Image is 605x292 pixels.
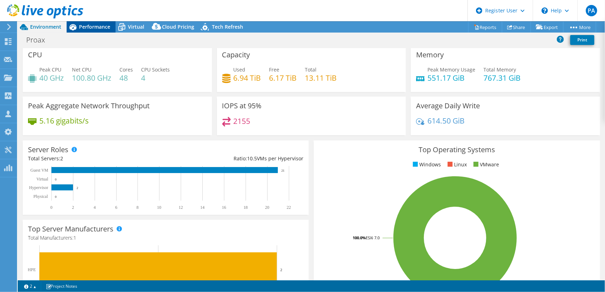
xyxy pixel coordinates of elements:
[28,51,42,59] h3: CPU
[542,7,548,14] svg: \n
[28,267,36,272] text: HPE
[222,205,226,210] text: 16
[472,161,499,168] li: VMware
[115,205,117,210] text: 6
[28,155,166,162] div: Total Servers:
[243,205,248,210] text: 18
[179,205,183,210] text: 12
[30,23,61,30] span: Environment
[28,102,150,110] h3: Peak Aggregate Network Throughput
[72,74,111,82] h4: 100.80 GHz
[37,177,49,182] text: Virtual
[39,74,64,82] h4: 40 GHz
[28,225,113,233] h3: Top Server Manufacturers
[77,186,78,190] text: 2
[281,169,285,172] text: 21
[427,74,475,82] h4: 551.17 GiB
[570,35,594,45] a: Print
[427,66,475,73] span: Peak Memory Usage
[305,74,337,82] h4: 13.11 TiB
[531,22,564,33] a: Export
[166,155,304,162] div: Ratio: VMs per Hypervisor
[411,161,441,168] li: Windows
[234,66,246,73] span: Used
[33,194,48,199] text: Physical
[200,205,205,210] text: 14
[19,282,41,291] a: 2
[468,22,502,33] a: Reports
[55,195,57,199] text: 0
[28,146,68,154] h3: Server Roles
[222,51,250,59] h3: Capacity
[222,102,262,110] h3: IOPS at 95%
[141,66,170,73] span: CPU Sockets
[41,282,82,291] a: Project Notes
[94,205,96,210] text: 4
[265,205,269,210] text: 20
[30,168,48,173] text: Guest VM
[72,66,91,73] span: Net CPU
[269,66,280,73] span: Free
[234,117,251,125] h4: 2155
[416,102,480,110] h3: Average Daily Write
[212,23,243,30] span: Tech Refresh
[563,22,596,33] a: More
[73,234,76,241] span: 1
[72,205,74,210] text: 2
[502,22,531,33] a: Share
[29,185,48,190] text: Hypervisor
[50,205,52,210] text: 0
[247,155,257,162] span: 10.5
[28,234,303,242] h4: Total Manufacturers:
[60,155,63,162] span: 2
[416,51,444,59] h3: Memory
[119,66,133,73] span: Cores
[136,205,139,210] text: 8
[79,23,110,30] span: Performance
[23,36,56,44] h1: Proax
[353,235,366,240] tspan: 100.0%
[586,5,597,16] span: PA
[483,66,516,73] span: Total Memory
[483,74,521,82] h4: 767.31 GiB
[39,117,89,125] h4: 5.16 gigabits/s
[119,74,133,82] h4: 48
[305,66,317,73] span: Total
[141,74,170,82] h4: 4
[446,161,467,168] li: Linux
[55,178,57,181] text: 0
[319,146,594,154] h3: Top Operating Systems
[128,23,144,30] span: Virtual
[39,66,61,73] span: Peak CPU
[287,205,291,210] text: 22
[280,268,282,272] text: 2
[427,117,465,125] h4: 614.50 GiB
[366,235,380,240] tspan: ESXi 7.0
[157,205,161,210] text: 10
[234,74,261,82] h4: 6.94 TiB
[162,23,194,30] span: Cloud Pricing
[269,74,297,82] h4: 6.17 TiB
